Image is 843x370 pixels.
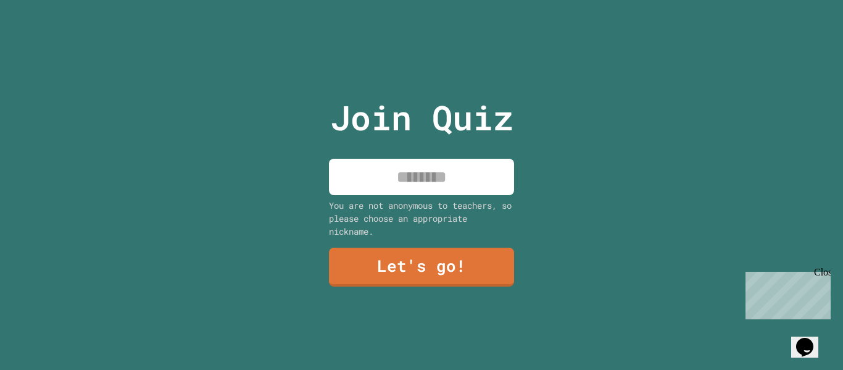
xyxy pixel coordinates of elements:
div: Chat with us now!Close [5,5,85,78]
div: You are not anonymous to teachers, so please choose an appropriate nickname. [329,199,514,238]
a: Let's go! [329,248,514,287]
iframe: chat widget [741,267,831,319]
p: Join Quiz [330,92,513,143]
iframe: chat widget [791,321,831,358]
